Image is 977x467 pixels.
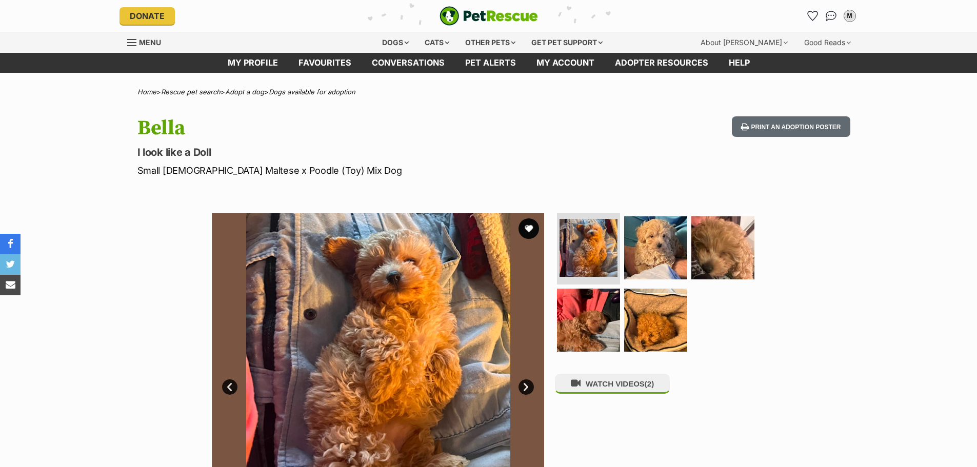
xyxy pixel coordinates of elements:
ul: Account quick links [805,8,858,24]
div: Cats [417,32,456,53]
button: My account [842,8,858,24]
div: Other pets [458,32,523,53]
a: Prev [222,379,237,395]
div: About [PERSON_NAME] [693,32,795,53]
a: My profile [217,53,288,73]
a: Conversations [823,8,840,24]
div: Dogs [375,32,416,53]
a: Adopt a dog [225,88,264,96]
a: Donate [119,7,175,25]
p: I look like a Doll [137,145,571,159]
button: WATCH VIDEOS(2) [555,374,670,394]
img: Photo of Bella [624,216,687,279]
img: Photo of Bella [691,216,754,279]
a: Pet alerts [455,53,526,73]
a: Help [719,53,760,73]
a: conversations [362,53,455,73]
img: Photo of Bella [557,289,620,352]
button: Print an adoption poster [732,116,850,137]
div: Good Reads [797,32,858,53]
button: favourite [519,218,539,239]
img: logo-e224e6f780fb5917bec1dbf3a21bbac754714ae5b6737aabdf751b685950b380.svg [440,6,538,26]
a: Dogs available for adoption [269,88,355,96]
a: My account [526,53,605,73]
a: Rescue pet search [161,88,221,96]
div: M [845,11,855,21]
a: PetRescue [440,6,538,26]
span: Menu [139,38,161,47]
a: Menu [127,32,168,51]
img: Photo of Bella [624,289,687,352]
a: Next [519,379,534,395]
a: Home [137,88,156,96]
div: Get pet support [524,32,610,53]
a: Adopter resources [605,53,719,73]
h1: Bella [137,116,571,140]
div: > > > [112,88,866,96]
a: Favourites [805,8,821,24]
a: Favourites [288,53,362,73]
p: Small [DEMOGRAPHIC_DATA] Maltese x Poodle (Toy) Mix Dog [137,164,571,177]
img: chat-41dd97257d64d25036548639549fe6c8038ab92f7586957e7f3b1b290dea8141.svg [826,11,836,21]
span: (2) [645,379,654,388]
img: Photo of Bella [560,219,617,277]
